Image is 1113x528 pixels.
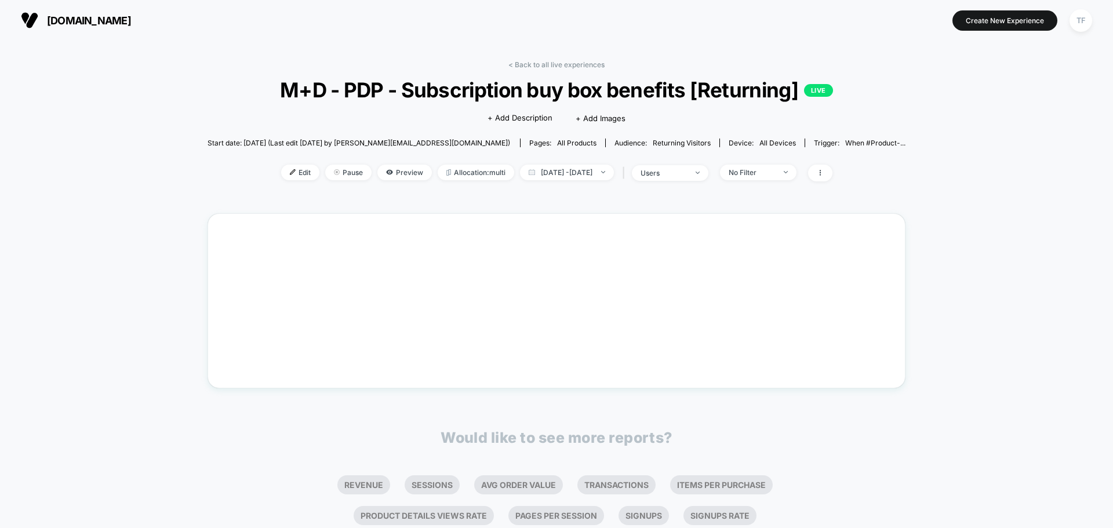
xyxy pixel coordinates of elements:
[354,506,494,525] li: Product Details Views Rate
[784,171,788,173] img: end
[21,12,38,29] img: Visually logo
[208,139,510,147] span: Start date: [DATE] (Last edit [DATE] by [PERSON_NAME][EMAIL_ADDRESS][DOMAIN_NAME])
[441,429,672,446] p: Would like to see more reports?
[641,169,687,177] div: users
[474,475,563,494] li: Avg Order Value
[377,165,432,180] span: Preview
[719,139,805,147] span: Device:
[520,165,614,180] span: [DATE] - [DATE]
[242,78,871,102] span: M+D - PDP - Subscription buy box benefits [Returning]
[601,171,605,173] img: end
[845,139,905,147] span: When #product-...
[576,114,625,123] span: + Add Images
[446,169,451,176] img: rebalance
[759,139,796,147] span: all devices
[290,169,296,175] img: edit
[696,172,700,174] img: end
[653,139,711,147] span: Returning Visitors
[670,475,773,494] li: Items Per Purchase
[529,169,535,175] img: calendar
[334,169,340,175] img: end
[619,506,669,525] li: Signups
[438,165,514,180] span: Allocation: multi
[577,475,656,494] li: Transactions
[325,165,372,180] span: Pause
[47,14,131,27] span: [DOMAIN_NAME]
[614,139,711,147] div: Audience:
[529,139,596,147] div: Pages:
[620,165,632,181] span: |
[804,84,833,97] p: LIVE
[729,168,775,177] div: No Filter
[337,475,390,494] li: Revenue
[1070,9,1092,32] div: TF
[281,165,319,180] span: Edit
[405,475,460,494] li: Sessions
[683,506,756,525] li: Signups Rate
[508,60,605,69] a: < Back to all live experiences
[814,139,905,147] div: Trigger:
[952,10,1057,31] button: Create New Experience
[557,139,596,147] span: all products
[508,506,604,525] li: Pages Per Session
[1066,9,1096,32] button: TF
[488,112,552,124] span: + Add Description
[17,11,134,30] button: [DOMAIN_NAME]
